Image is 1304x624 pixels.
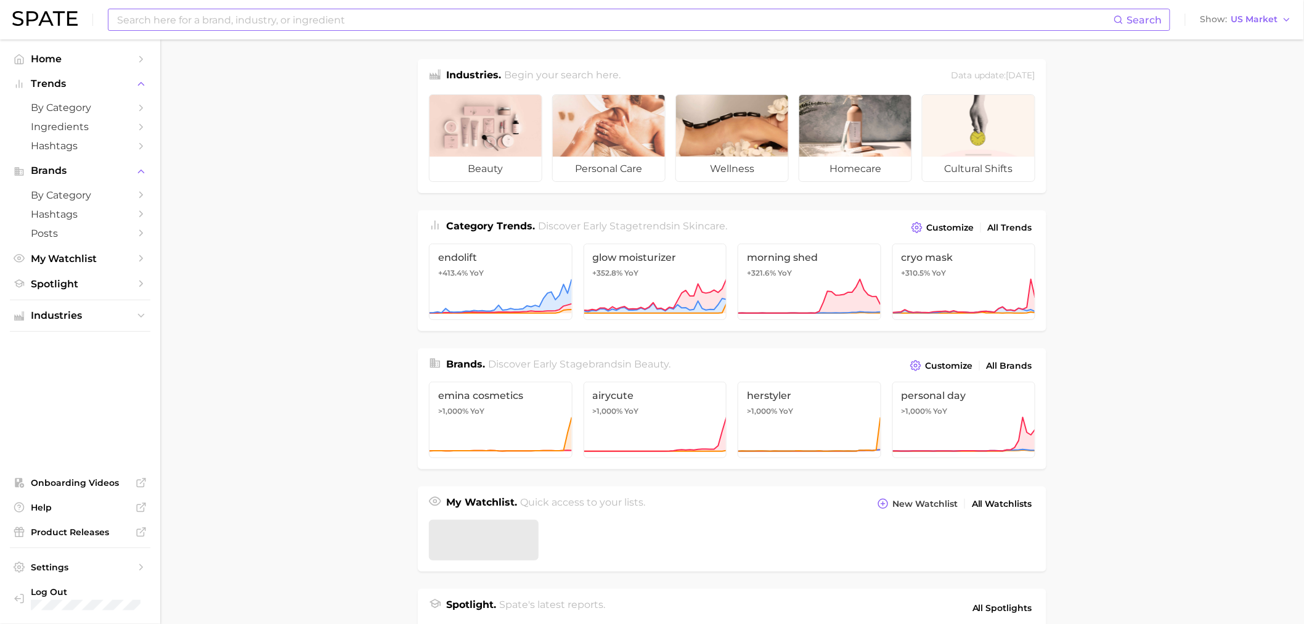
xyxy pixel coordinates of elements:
[972,499,1032,509] span: All Watchlists
[1231,16,1278,23] span: US Market
[675,94,789,182] a: wellness
[747,390,872,401] span: herstyler
[10,98,150,117] a: by Category
[500,597,606,618] h2: Spate's latest reports.
[552,94,666,182] a: personal care
[10,474,150,492] a: Onboarding Videos
[31,208,129,220] span: Hashtags
[635,358,669,370] span: beauty
[446,358,485,370] span: Brands .
[747,252,872,263] span: morning shed
[10,274,150,294] a: Spotlight
[972,601,1032,615] span: All Spotlights
[892,499,958,509] span: New Watchlist
[429,94,542,182] a: beauty
[902,268,931,277] span: +310.5%
[987,361,1032,371] span: All Brands
[31,78,129,89] span: Trends
[31,278,129,290] span: Spotlight
[446,495,517,512] h1: My Watchlist.
[902,390,1027,401] span: personal day
[908,219,977,236] button: Customize
[584,244,727,320] a: glow moisturizer+352.8% YoY
[31,121,129,133] span: Ingredients
[31,165,129,176] span: Brands
[922,94,1035,182] a: cultural shifts
[892,382,1036,458] a: personal day>1,000% YoY
[779,406,793,416] span: YoY
[446,220,535,232] span: Category Trends .
[31,527,129,538] span: Product Releases
[984,358,1035,374] a: All Brands
[10,162,150,180] button: Brands
[116,9,1114,30] input: Search here for a brand, industry, or ingredient
[31,310,129,321] span: Industries
[10,224,150,243] a: Posts
[584,382,727,458] a: airycute>1,000% YoY
[799,94,912,182] a: homecare
[31,140,129,152] span: Hashtags
[10,583,150,614] a: Log out. Currently logged in with e-mail michelle.ng@mavbeautybrands.com.
[923,157,1035,181] span: cultural shifts
[1127,14,1162,26] span: Search
[12,11,78,26] img: SPATE
[446,597,496,618] h1: Spotlight.
[738,244,881,320] a: morning shed+321.6% YoY
[10,523,150,541] a: Product Releases
[31,102,129,113] span: by Category
[31,477,129,488] span: Onboarding Videos
[31,502,129,513] span: Help
[1200,16,1228,23] span: Show
[874,495,961,512] button: New Watchlist
[593,252,718,263] span: glow moisturizer
[926,223,974,233] span: Customize
[31,253,129,265] span: My Watchlist
[593,390,718,401] span: airycute
[799,157,911,181] span: homecare
[10,75,150,93] button: Trends
[892,244,1036,320] a: cryo mask+310.5% YoY
[10,306,150,325] button: Industries
[10,49,150,68] a: Home
[430,157,542,181] span: beauty
[778,268,792,278] span: YoY
[747,406,777,416] span: >1,000%
[10,186,150,205] a: by Category
[907,357,976,374] button: Customize
[1197,12,1295,28] button: ShowUS Market
[539,220,728,232] span: Discover Early Stage trends in .
[988,223,1032,233] span: All Trends
[902,406,932,416] span: >1,000%
[925,361,972,371] span: Customize
[438,252,563,263] span: endolift
[902,252,1027,263] span: cryo mask
[10,498,150,517] a: Help
[969,597,1035,618] a: All Spotlights
[934,406,948,416] span: YoY
[521,495,646,512] h2: Quick access to your lists.
[593,406,623,416] span: >1,000%
[553,157,665,181] span: personal care
[489,358,671,370] span: Discover Early Stage brands in .
[10,117,150,136] a: Ingredients
[438,390,563,401] span: emina cosmetics
[676,157,788,181] span: wellness
[969,496,1035,512] a: All Watchlists
[985,220,1035,236] a: All Trends
[31,228,129,239] span: Posts
[470,268,484,278] span: YoY
[625,268,639,278] span: YoY
[10,558,150,577] a: Settings
[951,68,1035,84] div: Data update: [DATE]
[593,268,623,277] span: +352.8%
[738,382,881,458] a: herstyler>1,000% YoY
[470,406,484,416] span: YoY
[438,268,468,277] span: +413.4%
[446,68,501,84] h1: Industries.
[10,136,150,155] a: Hashtags
[10,205,150,224] a: Hashtags
[10,249,150,268] a: My Watchlist
[625,406,639,416] span: YoY
[31,53,129,65] span: Home
[932,268,947,278] span: YoY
